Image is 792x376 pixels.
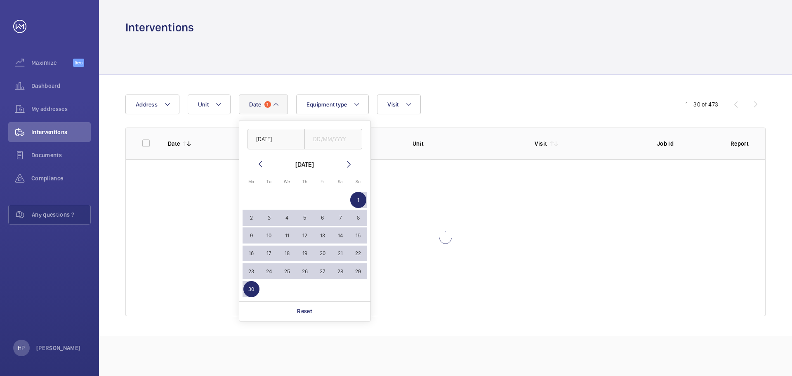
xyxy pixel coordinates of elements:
[302,179,307,184] span: Th
[296,262,313,280] button: September 26, 2024
[247,129,305,149] input: DD/MM/YYYY
[279,263,295,279] span: 25
[331,244,349,262] button: September 21, 2024
[243,227,260,244] button: September 9, 2024
[297,210,313,226] span: 5
[239,95,288,114] button: Date1
[243,262,260,280] button: September 23, 2024
[731,140,749,148] p: Report
[261,210,277,226] span: 3
[243,209,260,227] button: September 2, 2024
[338,179,343,184] span: Sa
[349,262,367,280] button: September 29, 2024
[313,244,331,262] button: September 20, 2024
[349,227,367,244] button: September 15, 2024
[125,95,179,114] button: Address
[332,210,349,226] span: 7
[349,209,367,227] button: September 8, 2024
[297,263,313,279] span: 26
[297,307,312,315] p: Reset
[331,209,349,227] button: September 7, 2024
[349,244,367,262] button: September 22, 2024
[313,227,331,244] button: September 13, 2024
[331,227,349,244] button: September 14, 2024
[36,344,81,352] p: [PERSON_NAME]
[387,101,398,108] span: Visit
[306,101,347,108] span: Equipment type
[243,227,259,244] span: 9
[248,179,254,184] span: Mo
[356,179,361,184] span: Su
[350,210,366,226] span: 8
[266,179,271,184] span: Tu
[261,263,277,279] span: 24
[297,246,313,262] span: 19
[350,263,366,279] span: 29
[260,209,278,227] button: September 3, 2024
[296,227,313,244] button: September 12, 2024
[260,262,278,280] button: September 24, 2024
[350,227,366,244] span: 15
[296,244,313,262] button: September 19, 2024
[313,209,331,227] button: September 6, 2024
[331,262,349,280] button: September 28, 2024
[535,140,547,148] p: Visit
[249,101,261,108] span: Date
[31,174,91,182] span: Compliance
[31,128,91,136] span: Interventions
[125,20,194,35] h1: Interventions
[73,59,84,67] span: Beta
[261,246,277,262] span: 17
[332,227,349,244] span: 14
[279,246,295,262] span: 18
[278,209,296,227] button: September 4, 2024
[31,105,91,113] span: My addresses
[31,82,91,90] span: Dashboard
[168,140,180,148] p: Date
[412,140,522,148] p: Unit
[314,246,330,262] span: 20
[686,100,718,109] div: 1 – 30 of 473
[295,159,314,169] div: [DATE]
[261,227,277,244] span: 10
[321,179,324,184] span: Fr
[657,140,717,148] p: Job Id
[278,262,296,280] button: September 25, 2024
[243,280,260,298] button: September 30, 2024
[313,262,331,280] button: September 27, 2024
[377,95,420,114] button: Visit
[297,227,313,244] span: 12
[296,209,313,227] button: September 5, 2024
[350,192,366,208] span: 1
[264,101,271,108] span: 1
[31,151,91,159] span: Documents
[243,210,259,226] span: 2
[243,281,259,297] span: 30
[279,227,295,244] span: 11
[279,210,295,226] span: 4
[32,210,90,219] span: Any questions ?
[314,210,330,226] span: 6
[198,101,209,108] span: Unit
[243,246,259,262] span: 16
[243,244,260,262] button: September 16, 2024
[314,227,330,244] span: 13
[314,263,330,279] span: 27
[332,263,349,279] span: 28
[304,129,362,149] input: DD/MM/YYYY
[18,344,25,352] p: HP
[278,244,296,262] button: September 18, 2024
[31,59,73,67] span: Maximize
[278,227,296,244] button: September 11, 2024
[188,95,231,114] button: Unit
[350,246,366,262] span: 22
[284,179,290,184] span: We
[260,227,278,244] button: September 10, 2024
[260,244,278,262] button: September 17, 2024
[296,95,369,114] button: Equipment type
[332,246,349,262] span: 21
[243,263,259,279] span: 23
[136,101,158,108] span: Address
[349,191,367,209] button: September 1, 2024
